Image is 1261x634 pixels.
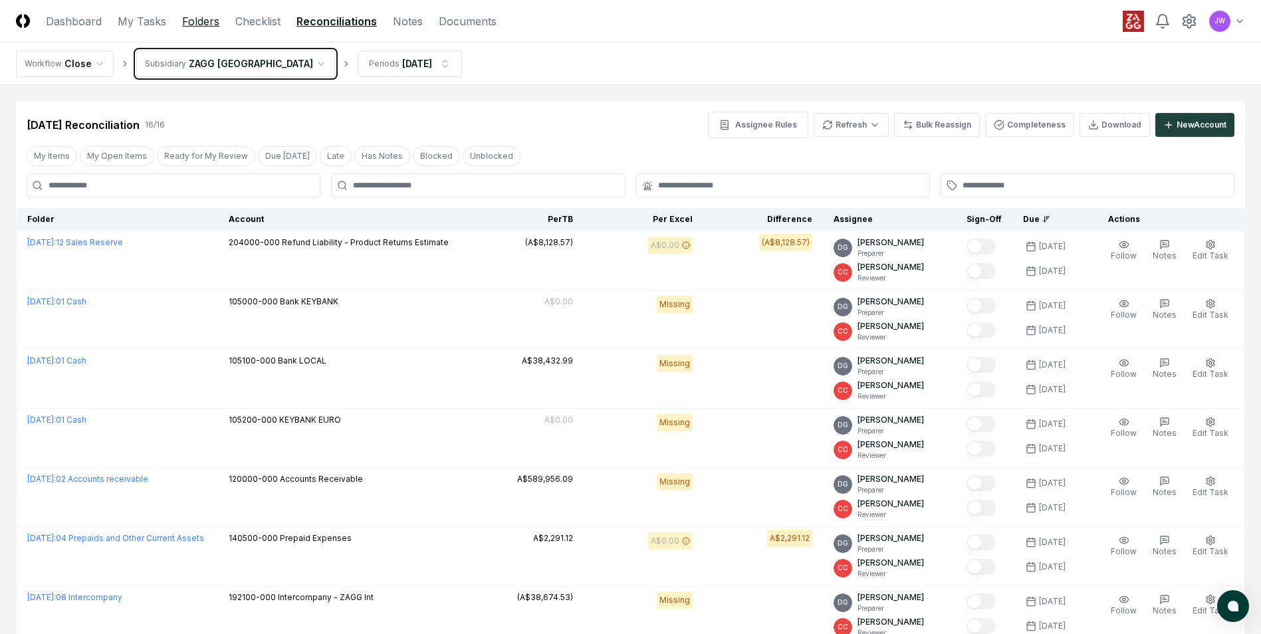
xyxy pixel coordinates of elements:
span: Notes [1153,369,1177,379]
a: [DATE]:04 Prepaids and Other Current Assets [27,533,204,543]
span: CC [838,504,848,514]
span: Bank LOCAL [278,356,326,366]
th: Assignee [823,208,956,231]
div: [DATE] [1039,620,1066,632]
div: Missing [657,355,693,372]
button: Edit Task [1190,355,1231,383]
button: Follow [1108,473,1139,501]
div: [DATE] [1039,383,1066,395]
span: DG [838,420,848,430]
a: Folders [182,13,219,29]
button: Mark complete [967,618,996,634]
span: DG [838,538,848,548]
span: Follow [1111,369,1137,379]
div: Account [229,213,453,225]
p: Reviewer [858,510,924,520]
div: Due [1023,213,1076,225]
button: Periods[DATE] [358,51,462,77]
div: [DATE] [1039,502,1066,514]
button: Mark complete [967,441,996,457]
p: Preparer [858,603,924,613]
button: Follow [1108,355,1139,383]
button: Download [1080,113,1150,137]
span: Edit Task [1193,369,1228,379]
span: Follow [1111,251,1137,261]
span: Bank KEYBANK [280,296,338,306]
a: [DATE]:01 Cash [27,296,86,306]
div: [DATE] Reconciliation [27,117,140,133]
div: A$2,291.12 [533,532,573,544]
button: Due Today [258,146,317,166]
div: A$0.00 [651,535,679,547]
div: Missing [657,414,693,431]
span: CC [838,563,848,573]
p: Preparer [858,544,924,554]
p: [PERSON_NAME] [858,320,924,332]
span: [DATE] : [27,296,56,306]
span: Follow [1111,310,1137,320]
a: Documents [439,13,497,29]
div: A$589,956.09 [517,473,573,485]
p: [PERSON_NAME] [858,557,924,569]
div: Workflow [25,58,62,70]
button: Mark complete [967,475,996,491]
p: Reviewer [858,569,924,579]
div: New Account [1177,119,1226,131]
p: [PERSON_NAME] [858,261,924,273]
span: Notes [1153,546,1177,556]
p: Preparer [858,367,924,377]
span: [DATE] : [27,474,56,484]
button: Unblocked [463,146,520,166]
div: (A$8,128.57) [525,237,573,249]
span: Edit Task [1193,546,1228,556]
span: DG [838,243,848,253]
th: Sign-Off [956,208,1012,231]
a: [DATE]:08 Intercompany [27,592,122,602]
span: [DATE] : [27,237,56,247]
button: Mark complete [967,534,996,550]
button: Follow [1108,414,1139,442]
th: Folder [17,208,219,231]
nav: breadcrumb [16,51,462,77]
div: [DATE] [402,56,432,70]
p: Preparer [858,249,924,259]
span: Intercompany - ZAGG Int [278,592,374,602]
button: Follow [1108,296,1139,324]
img: Logo [16,14,30,28]
span: Notes [1153,251,1177,261]
a: Checklist [235,13,281,29]
a: [DATE]:02 Accounts receivable [27,474,148,484]
div: 16 / 16 [145,119,165,131]
img: ZAGG logo [1123,11,1144,32]
span: CC [838,326,848,336]
div: [DATE] [1039,359,1066,371]
button: Notes [1150,237,1179,264]
p: Reviewer [858,451,924,461]
div: (A$38,674.53) [517,591,573,603]
span: Edit Task [1193,251,1228,261]
span: 204000-000 [229,237,280,247]
div: (A$8,128.57) [762,237,810,249]
p: [PERSON_NAME] [858,355,924,367]
button: Mark complete [967,357,996,373]
span: 105200-000 [229,415,277,425]
button: Notes [1150,355,1179,383]
span: KEYBANK EURO [279,415,341,425]
button: Bulk Reassign [894,113,980,137]
span: Notes [1153,605,1177,615]
th: Difference [703,208,823,231]
span: DG [838,361,848,371]
span: Notes [1153,428,1177,438]
div: [DATE] [1039,265,1066,277]
p: [PERSON_NAME] [858,591,924,603]
button: Mark complete [967,593,996,609]
div: A$0.00 [544,296,573,308]
div: [DATE] [1039,561,1066,573]
div: Subsidiary [145,58,186,70]
p: [PERSON_NAME] [858,296,924,308]
span: DG [838,302,848,312]
span: Edit Task [1193,310,1228,320]
div: [DATE] [1039,241,1066,253]
div: A$38,432.99 [522,355,573,367]
div: A$2,291.12 [770,532,810,544]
